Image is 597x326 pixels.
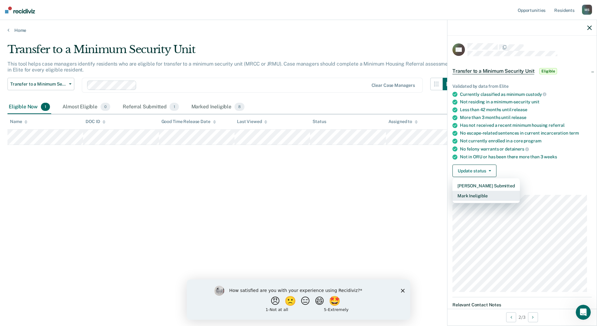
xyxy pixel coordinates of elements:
p: This tool helps case managers identify residents who are eligible for transfer to a minimum secur... [7,61,452,73]
div: Status [313,119,326,124]
div: Name [10,119,27,124]
div: Last Viewed [237,119,267,124]
div: No felony warrants or [460,146,592,152]
span: term [569,131,579,136]
div: More than 3 months until [460,115,592,120]
button: Update status [452,165,496,177]
div: Validated by data from Elite [452,84,592,89]
div: Eligible Now [7,100,51,114]
div: Good Time Release Date [161,119,216,124]
div: Currently classified as minimum [460,91,592,97]
img: Recidiviz [5,7,35,13]
span: Eligible [539,68,557,74]
dt: Relevant Contact Notes [452,302,592,308]
div: DOC ID [86,119,106,124]
span: 0 [101,103,110,111]
div: No escape-related sentences in current incarceration [460,131,592,136]
div: Not currently enrolled in a core [460,138,592,144]
div: Clear case managers [372,83,415,88]
div: Transfer to a Minimum Security UnitEligible [447,61,597,81]
span: program [524,138,541,143]
iframe: Intercom live chat [576,305,591,320]
div: Transfer to a Minimum Security Unit [7,43,455,61]
iframe: Survey by Kim from Recidiviz [187,279,410,320]
span: detainers [505,146,529,151]
div: M S [582,5,592,15]
button: Next Opportunity [528,312,538,322]
div: Marked Ineligible [190,100,246,114]
div: Has not received a recent minimum housing [460,123,592,128]
div: Assigned to [388,119,418,124]
button: Mark Ineligible [452,191,520,201]
span: weeks [544,154,557,159]
div: Referral Submitted [121,100,180,114]
div: Not residing in a minimum-security [460,99,592,105]
dt: Incarceration [452,187,592,192]
span: 1 [170,103,179,111]
a: Home [7,27,590,33]
button: [PERSON_NAME] Submitted [452,181,520,191]
div: 2 / 3 [447,309,597,325]
button: Previous Opportunity [506,312,516,322]
div: Almost Eligible [61,100,111,114]
span: 8 [234,103,244,111]
span: 1 [41,103,50,111]
span: release [511,115,526,120]
span: referral [549,123,565,128]
span: custody [526,92,547,97]
span: Transfer to a Minimum Security Unit [10,81,67,87]
span: release [512,107,527,112]
div: Less than 42 months until [460,107,592,112]
span: Transfer to a Minimum Security Unit [452,68,534,74]
span: unit [531,99,539,104]
div: Not in ORU or has been there more than 3 [460,154,592,160]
